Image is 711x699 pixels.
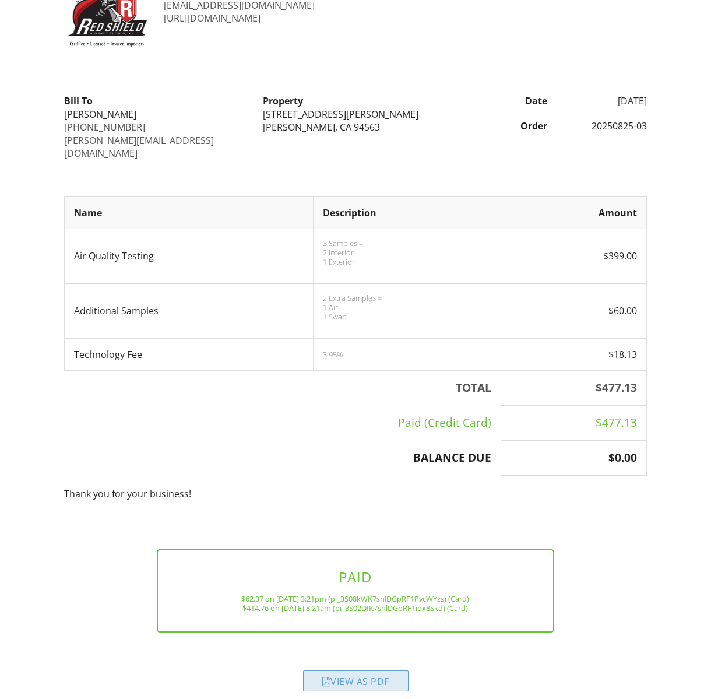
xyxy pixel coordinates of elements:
p: 3 Samples = 2 Interior 1 Exterior [323,238,491,266]
a: [URL][DOMAIN_NAME] [164,12,261,24]
td: Air Quality Testing [65,229,314,284]
p: 2 Extra Samples = 1 Air 1 Swab [323,293,491,321]
td: Technology Fee [65,338,314,370]
td: Additional Samples [65,283,314,338]
h3: PAID [177,569,535,585]
th: BALANCE DUE [65,440,501,475]
div: View as PDF [303,670,409,691]
div: Order [455,120,555,132]
th: TOTAL [65,371,501,406]
div: 20250825-03 [554,120,654,132]
th: Description [314,196,501,229]
div: [DATE] [554,94,654,107]
td: $477.13 [501,406,647,441]
div: [PERSON_NAME] [64,108,249,121]
strong: Bill To [64,94,93,107]
div: Date [455,94,555,107]
strong: Property [263,94,303,107]
div: [STREET_ADDRESS][PERSON_NAME] [263,108,448,121]
a: [PHONE_NUMBER] [64,121,145,134]
th: $477.13 [501,371,647,406]
div: [PERSON_NAME], CA 94563 [263,121,448,134]
th: $0.00 [501,440,647,475]
a: View as PDF [303,678,409,691]
td: Paid (Credit Card) [65,406,501,441]
div: $414.76 on [DATE] 8:21am (pi_3S02DIK7snlDGpRF1iox8Skd) (Card) [177,603,535,613]
th: Amount [501,196,647,229]
td: $18.13 [501,338,647,370]
td: $399.00 [501,229,647,284]
div: $62.37 on [DATE] 3:21pm (pi_3S08kWK7snlDGpRF1PvcWYzs) (Card) [177,594,535,603]
th: Name [65,196,314,229]
td: $60.00 [501,283,647,338]
div: 3.95% [323,350,491,359]
a: [PERSON_NAME][EMAIL_ADDRESS][DOMAIN_NAME] [64,134,214,160]
p: Thank you for your business! [64,487,647,500]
